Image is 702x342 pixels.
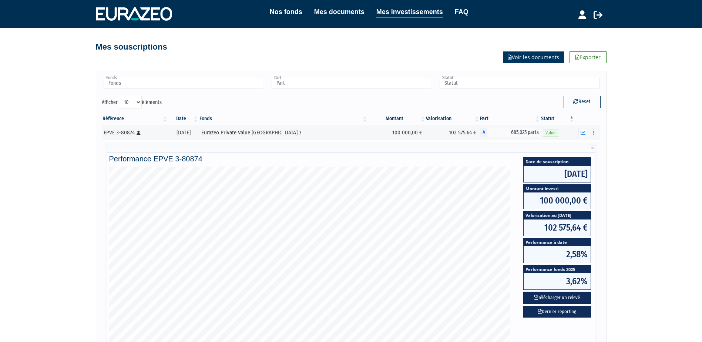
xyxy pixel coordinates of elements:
[426,125,480,140] td: 102 575,64 €
[102,113,168,125] th: Référence : activer pour trier la colonne par ordre croissant
[524,219,591,236] span: 102 575,64 €
[102,96,162,108] label: Afficher éléments
[480,113,540,125] th: Part: activer pour trier la colonne par ordre croissant
[523,306,591,318] a: Dernier reporting
[270,7,302,17] a: Nos fonds
[201,129,365,137] div: Eurazeo Private Value [GEOGRAPHIC_DATA] 3
[524,265,591,273] span: Performance fonds 2025
[524,166,591,182] span: [DATE]
[524,192,591,209] span: 100 000,00 €
[118,96,142,108] select: Afficheréléments
[524,211,591,219] span: Valorisation au [DATE]
[199,113,368,125] th: Fonds: activer pour trier la colonne par ordre croissant
[368,113,426,125] th: Montant: activer pour trier la colonne par ordre croissant
[376,7,443,18] a: Mes investissements
[137,131,141,135] i: [Français] Personne physique
[368,125,426,140] td: 100 000,00 €
[426,113,480,125] th: Valorisation: activer pour trier la colonne par ordre croissant
[570,51,607,63] a: Exporter
[524,246,591,262] span: 2,58%
[455,7,468,17] a: FAQ
[480,128,487,137] span: A
[314,7,365,17] a: Mes documents
[503,51,564,63] a: Voir les documents
[168,113,199,125] th: Date: activer pour trier la colonne par ordre croissant
[109,155,593,163] h4: Performance EPVE 3-80874
[96,43,167,51] h4: Mes souscriptions
[171,129,196,137] div: [DATE]
[104,129,166,137] div: EPVE 3-80874
[543,130,559,137] span: Valide
[524,273,591,289] span: 3,62%
[96,7,172,20] img: 1732889491-logotype_eurazeo_blanc_rvb.png
[540,113,575,125] th: Statut : activer pour trier la colonne par ordre d&eacute;croissant
[524,185,591,192] span: Montant investi
[523,292,591,304] button: Télécharger un relevé
[524,238,591,246] span: Performance à date
[487,128,540,137] span: 685,025 parts
[564,96,601,108] button: Reset
[480,128,540,137] div: A - Eurazeo Private Value Europe 3
[524,158,591,165] span: Date de souscription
